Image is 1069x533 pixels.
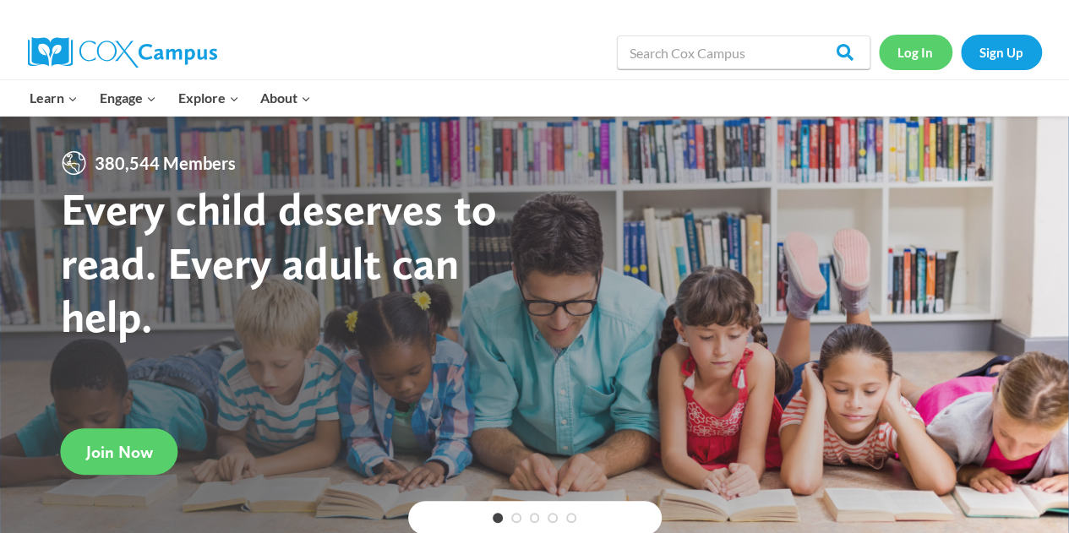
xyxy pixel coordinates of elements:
[493,513,503,523] a: 1
[28,37,217,68] img: Cox Campus
[249,80,322,116] button: Child menu of About
[530,513,540,523] a: 3
[879,35,1042,69] nav: Secondary Navigation
[19,80,90,116] button: Child menu of Learn
[89,80,167,116] button: Child menu of Engage
[86,442,153,462] span: Join Now
[61,182,497,343] strong: Every child deserves to read. Every adult can help.
[548,513,558,523] a: 4
[88,150,243,177] span: 380,544 Members
[61,429,178,476] a: Join Now
[167,80,250,116] button: Child menu of Explore
[566,513,576,523] a: 5
[19,80,322,116] nav: Primary Navigation
[961,35,1042,69] a: Sign Up
[879,35,952,69] a: Log In
[511,513,521,523] a: 2
[617,35,870,69] input: Search Cox Campus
